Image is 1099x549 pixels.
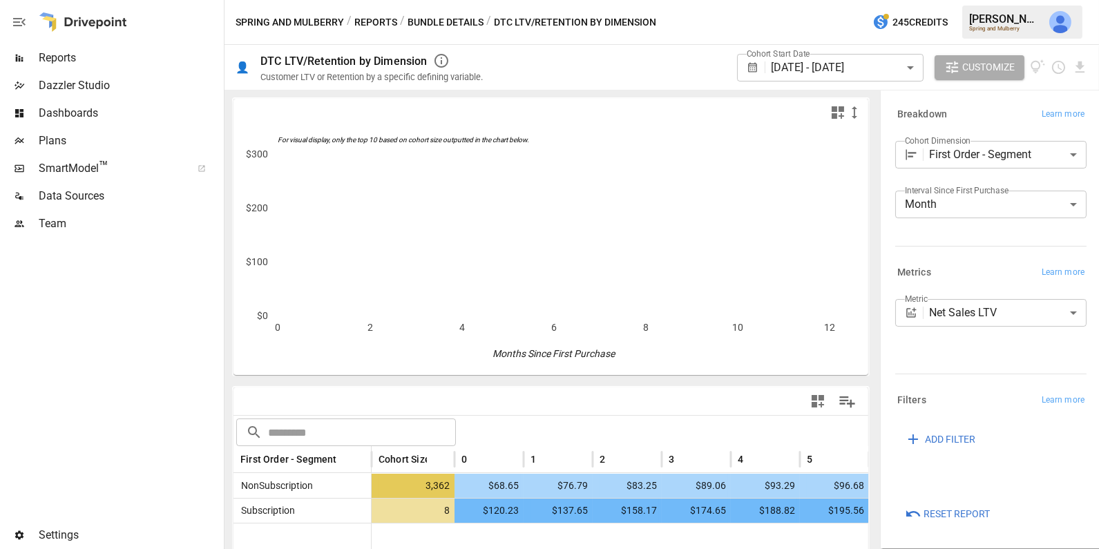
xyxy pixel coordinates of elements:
[531,474,590,498] span: $76.79
[461,474,521,498] span: $68.65
[930,141,1087,168] div: First Order - Segment
[676,450,695,469] button: Sort
[897,107,947,122] h6: Breakdown
[428,450,448,469] button: Sort
[39,105,221,122] span: Dashboards
[461,452,467,466] span: 0
[738,499,797,523] span: $188.82
[39,50,221,66] span: Reports
[1051,59,1067,75] button: Schedule report
[338,450,358,469] button: Sort
[814,450,833,469] button: Sort
[236,499,295,523] span: Subscription
[486,14,491,31] div: /
[39,77,221,94] span: Dazzler Studio
[962,59,1015,76] span: Customize
[897,265,931,280] h6: Metrics
[493,348,617,359] text: Months Since First Purchase
[643,322,649,333] text: 8
[892,14,948,31] span: 245 Credits
[606,450,626,469] button: Sort
[379,452,430,466] span: Cohort Size
[600,452,605,466] span: 2
[367,322,373,333] text: 2
[257,310,268,321] text: $0
[895,427,985,452] button: ADD FILTER
[246,202,268,213] text: $200
[461,499,521,523] span: $120.23
[969,12,1041,26] div: [PERSON_NAME]
[895,191,1087,218] div: Month
[738,474,797,498] span: $93.29
[99,158,108,175] span: ™
[1049,11,1071,33] img: Julie Wilton
[236,61,249,74] div: 👤
[236,474,313,498] span: NonSubscription
[732,322,743,333] text: 10
[825,322,836,333] text: 12
[832,386,863,417] button: Manage Columns
[669,474,728,498] span: $89.06
[1072,59,1088,75] button: Download report
[738,452,743,466] span: 4
[39,188,221,204] span: Data Sources
[600,474,659,498] span: $83.25
[1041,3,1080,41] button: Julie Wilton
[924,505,990,523] span: Reset Report
[354,14,397,31] button: Reports
[1042,266,1084,280] span: Learn more
[669,499,728,523] span: $174.65
[459,322,465,333] text: 4
[531,452,536,466] span: 1
[240,452,337,466] span: First Order - Segment
[233,126,869,375] svg: A chart.
[771,54,923,81] div: [DATE] - [DATE]
[379,474,452,498] span: 3,362
[39,215,221,232] span: Team
[278,137,529,145] text: For visual display, only the top 10 based on cohort size outputted in the chart below.
[39,133,221,149] span: Plans
[1042,108,1084,122] span: Learn more
[807,499,866,523] span: $195.56
[246,148,268,160] text: $300
[1030,55,1046,80] button: View documentation
[531,499,590,523] span: $137.65
[930,299,1087,327] div: Net Sales LTV
[236,14,344,31] button: Spring and Mulberry
[408,14,484,31] button: Bundle Details
[39,527,221,543] span: Settings
[246,256,268,267] text: $100
[807,474,866,498] span: $96.68
[260,55,428,68] div: DTC LTV/Retention by Dimension
[897,393,926,408] h6: Filters
[39,160,182,177] span: SmartModel
[867,10,953,35] button: 245Credits
[935,55,1024,80] button: Customize
[1042,394,1084,407] span: Learn more
[551,322,557,333] text: 6
[895,501,1000,526] button: Reset Report
[905,184,1009,196] label: Interval Since First Purchase
[905,293,928,305] label: Metric
[468,450,488,469] button: Sort
[747,48,810,59] label: Cohort Start Date
[260,72,483,82] div: Customer LTV or Retention by a specific defining variable.
[905,135,971,146] label: Cohort Dimension
[969,26,1041,32] div: Spring and Mulberry
[379,499,452,523] span: 8
[669,452,674,466] span: 3
[745,450,764,469] button: Sort
[347,14,352,31] div: /
[925,431,975,448] span: ADD FILTER
[807,452,812,466] span: 5
[400,14,405,31] div: /
[600,499,659,523] span: $158.17
[537,450,557,469] button: Sort
[276,322,281,333] text: 0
